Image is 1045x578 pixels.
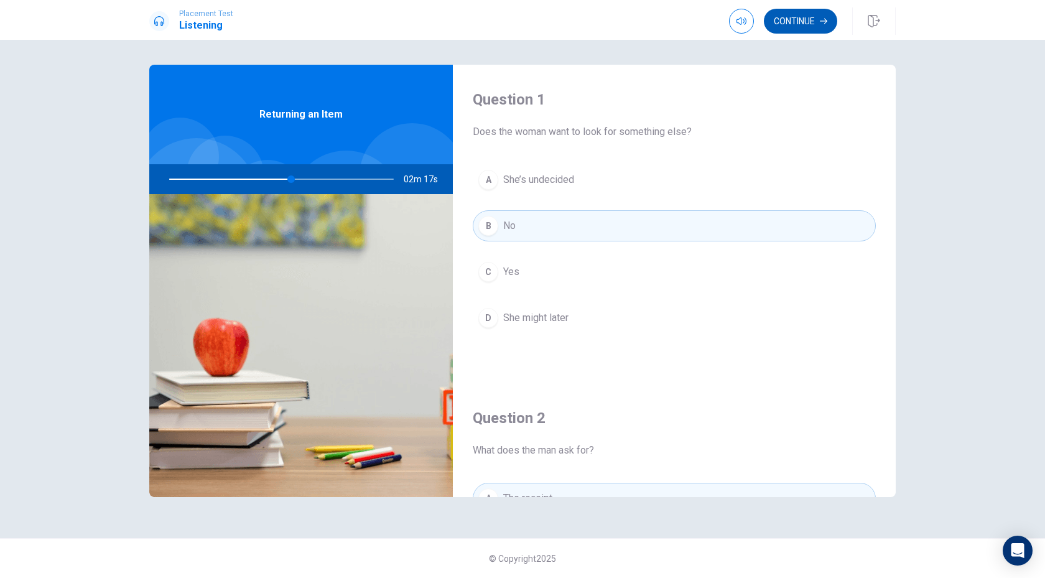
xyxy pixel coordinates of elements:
[478,488,498,508] div: A
[179,18,233,33] h1: Listening
[1003,536,1033,566] div: Open Intercom Messenger
[149,194,453,497] img: Returning an Item
[478,170,498,190] div: A
[503,491,552,506] span: The receipt
[404,164,448,194] span: 02m 17s
[503,172,574,187] span: She’s undecided
[473,124,876,139] span: Does the woman want to look for something else?
[478,308,498,328] div: D
[764,9,837,34] button: Continue
[473,164,876,195] button: AShe’s undecided
[179,9,233,18] span: Placement Test
[473,90,876,110] h4: Question 1
[473,443,876,458] span: What does the man ask for?
[473,256,876,287] button: CYes
[478,262,498,282] div: C
[259,107,343,122] span: Returning an Item
[503,264,519,279] span: Yes
[503,218,516,233] span: No
[503,310,569,325] span: She might later
[473,302,876,333] button: DShe might later
[473,483,876,514] button: AThe receipt
[473,408,876,428] h4: Question 2
[478,216,498,236] div: B
[473,210,876,241] button: BNo
[489,554,556,564] span: © Copyright 2025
